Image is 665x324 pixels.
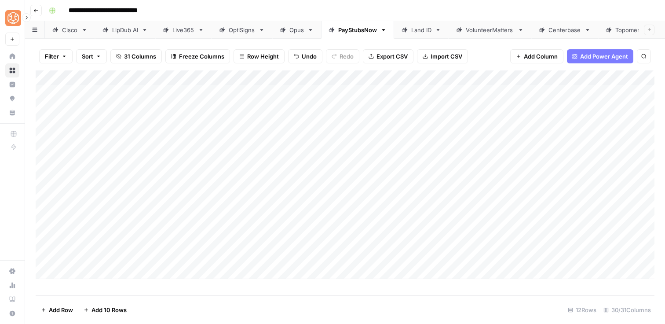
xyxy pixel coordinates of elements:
[598,21,658,39] a: Topomer
[5,306,19,320] button: Help + Support
[5,7,19,29] button: Workspace: SimpleTiger
[78,303,132,317] button: Add 10 Rows
[5,106,19,120] a: Your Data
[510,49,563,63] button: Add Column
[5,63,19,77] a: Browse
[155,21,212,39] a: Live365
[124,52,156,61] span: 31 Columns
[340,52,354,61] span: Redo
[212,21,272,39] a: OptiSigns
[5,10,21,26] img: SimpleTiger Logo
[45,52,59,61] span: Filter
[338,26,377,34] div: PayStubsNow
[531,21,598,39] a: Centerbase
[466,26,514,34] div: VolunteerMatters
[615,26,640,34] div: Topomer
[179,52,224,61] span: Freeze Columns
[234,49,285,63] button: Row Height
[288,49,322,63] button: Undo
[363,49,413,63] button: Export CSV
[62,26,78,34] div: Cisco
[76,49,107,63] button: Sort
[321,21,394,39] a: PayStubsNow
[600,303,654,317] div: 30/31 Columns
[289,26,304,34] div: Opus
[110,49,162,63] button: 31 Columns
[411,26,431,34] div: Land ID
[567,49,633,63] button: Add Power Agent
[36,303,78,317] button: Add Row
[49,306,73,314] span: Add Row
[580,52,628,61] span: Add Power Agent
[95,21,155,39] a: LipDub AI
[272,21,321,39] a: Opus
[91,306,127,314] span: Add 10 Rows
[229,26,255,34] div: OptiSigns
[524,52,558,61] span: Add Column
[247,52,279,61] span: Row Height
[172,26,194,34] div: Live365
[5,278,19,292] a: Usage
[564,303,600,317] div: 12 Rows
[39,49,73,63] button: Filter
[376,52,408,61] span: Export CSV
[5,292,19,306] a: Learning Hub
[417,49,468,63] button: Import CSV
[302,52,317,61] span: Undo
[326,49,359,63] button: Redo
[394,21,449,39] a: Land ID
[45,21,95,39] a: Cisco
[5,77,19,92] a: Insights
[449,21,531,39] a: VolunteerMatters
[5,264,19,278] a: Settings
[82,52,93,61] span: Sort
[112,26,138,34] div: LipDub AI
[5,49,19,63] a: Home
[5,92,19,106] a: Opportunities
[431,52,462,61] span: Import CSV
[165,49,230,63] button: Freeze Columns
[548,26,581,34] div: Centerbase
